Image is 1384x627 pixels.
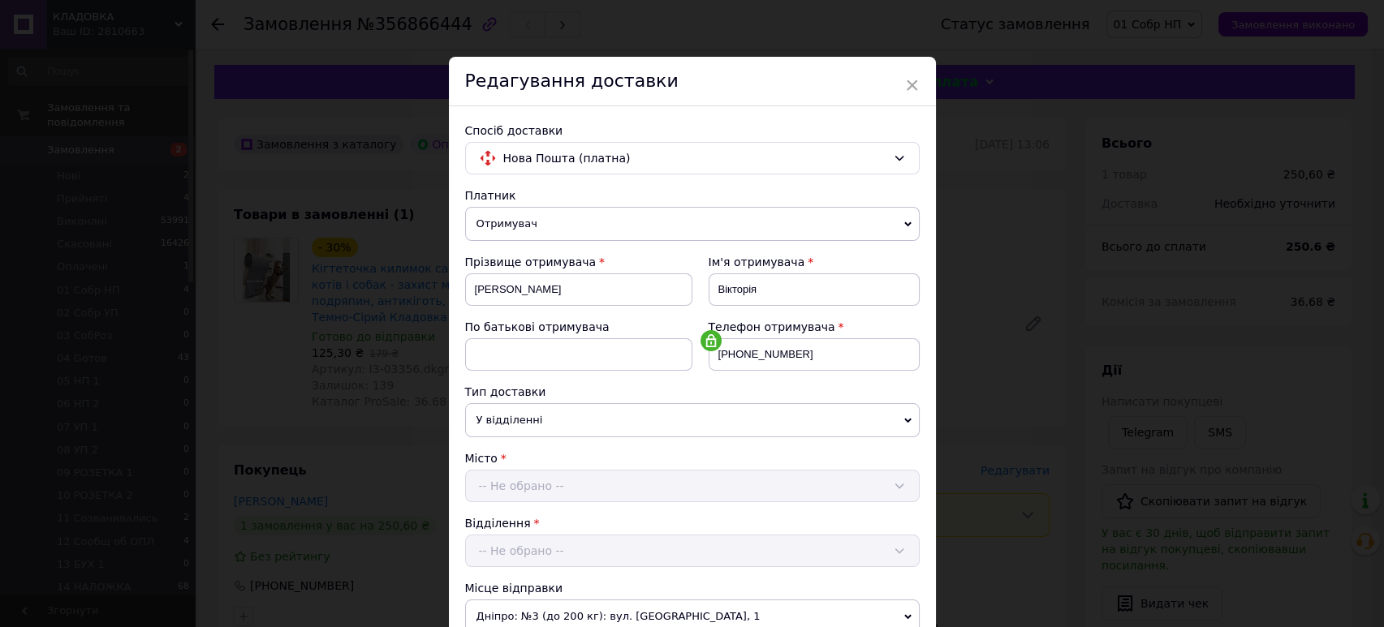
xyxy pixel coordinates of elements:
[709,320,835,333] span: Телефон отримувача
[465,385,546,398] span: Тип доставки
[465,189,516,202] span: Платник
[465,256,597,268] span: Прізвище отримувача
[465,320,610,333] span: По батькові отримувача
[465,403,920,437] span: У відділенні
[709,338,920,371] input: +380
[709,256,805,268] span: Ім'я отримувача
[449,57,936,106] div: Редагування доставки
[503,149,886,167] span: Нова Пошта (платна)
[905,71,920,99] span: ×
[465,515,920,531] div: Відділення
[465,450,920,466] div: Місто
[465,122,920,139] div: Спосіб доставки
[465,207,920,241] span: Отримувач
[465,582,563,595] span: Місце відправки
